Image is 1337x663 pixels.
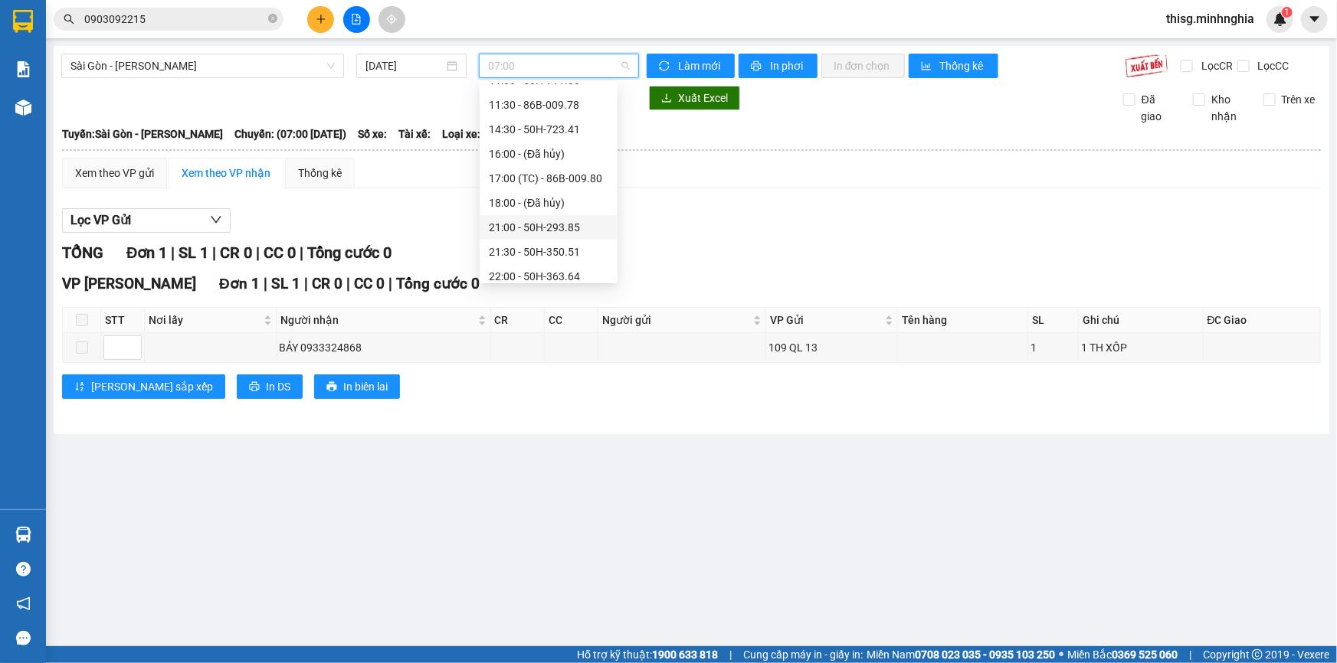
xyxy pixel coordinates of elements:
span: SL 1 [271,275,300,292]
div: 22:00 - 50H-363.64 [489,268,608,285]
button: Lọc VP Gửi [62,208,231,233]
span: Chuyến: (07:00 [DATE]) [234,126,346,142]
span: Lọc CC [1252,57,1292,74]
span: notification [16,596,31,611]
sup: 1 [1282,7,1293,18]
button: aim [378,6,405,33]
span: | [212,243,216,262]
span: Làm mới [678,57,723,74]
button: printerIn phơi [739,54,818,78]
b: [PERSON_NAME] [88,10,217,29]
span: Người nhận [280,312,474,328]
span: In biên lai [343,378,388,395]
span: CC 0 [264,243,296,262]
div: 109 QL 13 [768,339,895,356]
span: down [210,214,222,226]
span: VP [PERSON_NAME] [62,275,196,292]
span: phone [88,56,100,68]
span: thisg.minhnghia [1154,9,1267,28]
span: download [661,93,672,105]
span: Nơi lấy [149,312,261,328]
span: Người gửi [602,312,750,328]
span: printer [249,381,260,394]
span: aim [386,14,397,24]
button: bar-chartThống kê [909,54,998,78]
span: | [171,243,175,262]
input: 13/10/2025 [365,57,444,74]
button: In đơn chọn [821,54,905,78]
span: bar-chart [921,60,934,73]
span: Tài xế: [398,126,431,142]
th: STT [101,308,145,333]
span: printer [751,60,764,73]
button: caret-down [1301,6,1328,33]
th: CC [545,308,598,333]
th: CR [491,308,545,333]
input: Tìm tên, số ĐT hoặc mã đơn [84,11,265,28]
strong: 1900 633 818 [652,648,718,661]
span: Lọc CR [1195,57,1235,74]
div: BẢY 0933324868 [279,339,487,356]
span: sort-ascending [74,381,85,394]
span: CC 0 [354,275,385,292]
span: In DS [266,378,290,395]
span: Kho nhận [1205,91,1251,125]
span: Miền Bắc [1067,646,1178,663]
span: file-add [351,14,362,24]
div: Thống kê [298,165,342,181]
b: Tuyến: Sài Gòn - [PERSON_NAME] [62,128,223,140]
span: Miền Nam [867,646,1055,663]
span: | [388,275,392,292]
span: Đơn 1 [126,243,167,262]
div: 16:00 - (Đã hủy) [489,145,608,162]
span: 1 [1284,7,1289,18]
li: 01 [PERSON_NAME] [7,34,292,53]
span: | [346,275,350,292]
span: | [300,243,303,262]
span: VP Gửi [770,312,882,328]
span: In phơi [770,57,805,74]
img: solution-icon [15,61,31,77]
span: | [304,275,308,292]
span: ⚪️ [1059,652,1063,658]
span: Tổng cước 0 [307,243,392,262]
span: Tổng cước 0 [396,275,480,292]
span: printer [326,381,337,394]
img: warehouse-icon [15,527,31,543]
button: printerIn DS [237,374,303,399]
div: 21:30 - 50H-350.51 [489,243,608,260]
li: 02523854854, 0913854356 [7,53,292,72]
span: plus [316,14,326,24]
img: warehouse-icon [15,100,31,116]
strong: 0708 023 035 - 0935 103 250 [915,648,1055,661]
span: Xuất Excel [678,90,728,106]
button: plus [307,6,334,33]
img: icon-new-feature [1273,12,1287,26]
span: | [1189,646,1191,663]
img: logo.jpg [7,7,84,83]
span: | [256,243,260,262]
div: Xem theo VP nhận [182,165,270,181]
th: Tên hàng [898,308,1028,333]
span: Số xe: [358,126,387,142]
span: TỔNG [62,243,103,262]
button: downloadXuất Excel [649,86,740,110]
div: 21:00 - 50H-293.85 [489,219,608,236]
span: copyright [1252,649,1263,660]
span: CR 0 [312,275,342,292]
th: Ghi chú [1079,308,1204,333]
td: 109 QL 13 [766,333,898,363]
div: 18:00 - (Đã hủy) [489,194,608,211]
div: 1 [1031,339,1076,356]
span: Thống kê [940,57,986,74]
span: [PERSON_NAME] sắp xếp [91,378,213,395]
span: Sài Gòn - Phan Rí [70,54,335,77]
img: 9k= [1125,54,1168,78]
th: SL [1028,308,1079,333]
span: SL 1 [179,243,208,262]
button: syncLàm mới [647,54,735,78]
span: message [16,631,31,645]
button: printerIn biên lai [314,374,400,399]
span: search [64,14,74,24]
span: Hỗ trợ kỹ thuật: [577,646,718,663]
